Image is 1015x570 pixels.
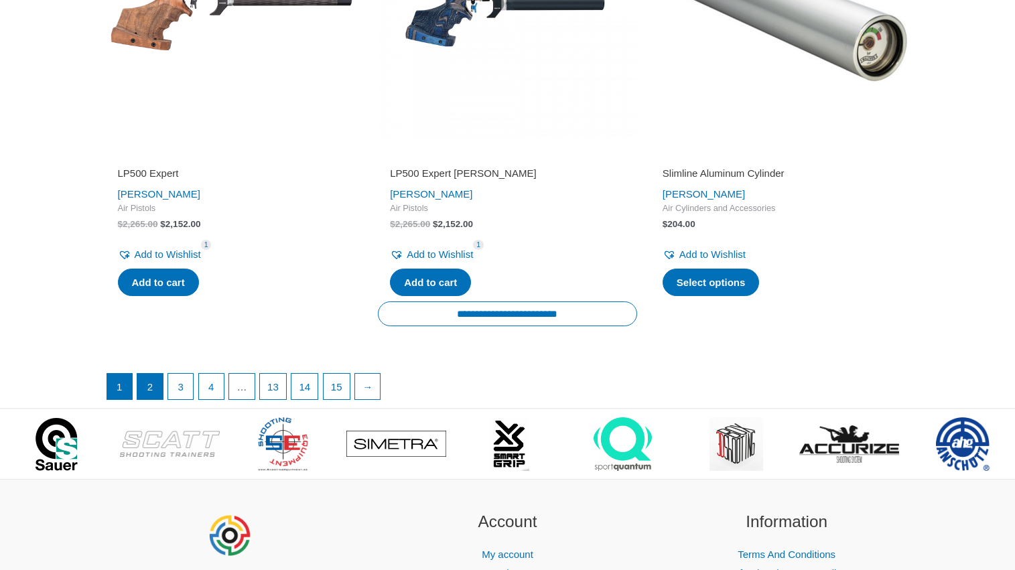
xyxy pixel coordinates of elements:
a: Add to cart: “LP500 Expert” [118,269,199,297]
bdi: 2,265.00 [390,219,430,229]
bdi: 204.00 [663,219,695,229]
a: My account [482,549,533,560]
a: Page 15 [324,374,350,399]
a: Add to Wishlist [118,245,201,264]
h2: Slimline Aluminum Cylinder [663,167,898,180]
span: $ [160,219,165,229]
iframe: Customer reviews powered by Trustpilot [663,148,898,164]
a: Page 14 [291,374,318,399]
iframe: Customer reviews powered by Trustpilot [390,148,625,164]
a: LP500 Expert [PERSON_NAME] [390,167,625,185]
bdi: 2,265.00 [118,219,158,229]
a: Page 4 [199,374,224,399]
a: → [355,374,381,399]
span: Add to Wishlist [407,248,473,260]
span: $ [390,219,395,229]
span: Air Cylinders and Accessories [663,203,898,214]
a: Terms And Conditions [738,549,835,560]
span: Page 1 [107,374,133,399]
a: Page 2 [137,374,163,399]
span: $ [663,219,668,229]
span: 1 [473,240,484,250]
span: Air Pistols [118,203,353,214]
h2: Information [664,510,910,535]
a: Add to cart: “LP500 Expert Blue Angel” [390,269,471,297]
span: Add to Wishlist [135,248,201,260]
h2: LP500 Expert [PERSON_NAME] [390,167,625,180]
a: Select options for “Slimline Aluminum Cylinder” [663,269,760,297]
h2: LP500 Expert [118,167,353,180]
span: $ [118,219,123,229]
span: Air Pistols [390,203,625,214]
nav: Product Pagination [106,373,910,407]
iframe: Customer reviews powered by Trustpilot [118,148,353,164]
span: $ [433,219,438,229]
a: Page 3 [168,374,194,399]
h2: Account [385,510,630,535]
span: … [229,374,255,399]
a: Slimline Aluminum Cylinder [663,167,898,185]
a: [PERSON_NAME] [118,188,200,200]
a: Add to Wishlist [390,245,473,264]
span: 1 [201,240,212,250]
a: Add to Wishlist [663,245,746,264]
a: [PERSON_NAME] [663,188,745,200]
bdi: 2,152.00 [160,219,200,229]
a: LP500 Expert [118,167,353,185]
a: [PERSON_NAME] [390,188,472,200]
a: Page 13 [260,374,286,399]
bdi: 2,152.00 [433,219,473,229]
span: Add to Wishlist [679,248,746,260]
